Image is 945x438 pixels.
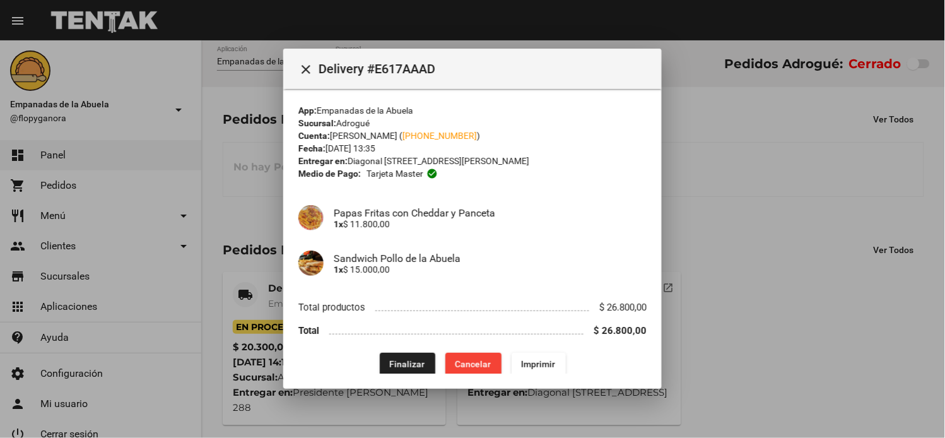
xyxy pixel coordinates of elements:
mat-icon: Cerrar [298,62,314,78]
strong: Entregar en: [298,156,348,166]
b: 1x [334,219,343,229]
p: $ 15.000,00 [334,264,647,275]
strong: App: [298,105,317,115]
span: Imprimir [522,359,556,369]
h4: Sandwich Pollo de la Abuela [334,252,647,264]
mat-icon: check_circle [426,168,438,179]
div: [PERSON_NAME] ( ) [298,129,647,142]
strong: Sucursal: [298,118,336,128]
a: [PHONE_NUMBER] [402,131,477,141]
strong: Cuenta: [298,131,330,141]
b: 1x [334,264,343,275]
p: $ 11.800,00 [334,219,647,229]
img: 42287c59-dcc4-46e2-8bc6-04ff50c97927.jpg [298,205,324,230]
div: Adrogué [298,117,647,129]
span: Cancelar [455,359,491,369]
strong: Fecha: [298,143,326,153]
li: Total productos $ 26.800,00 [298,296,647,319]
div: [DATE] 13:35 [298,142,647,155]
div: Diagonal [STREET_ADDRESS][PERSON_NAME] [298,155,647,167]
img: 01a889c7-3e5f-4ef0-9979-8f6341a4155a.jpg [298,251,324,276]
span: Delivery #E617AAAD [319,59,652,79]
h4: Papas Fritas con Cheddar y Panceta [334,207,647,219]
span: Finalizar [390,359,425,369]
strong: Medio de Pago: [298,167,361,180]
button: Cancelar [445,353,502,376]
button: Cerrar [293,56,319,81]
button: Imprimir [512,353,566,376]
div: Empanadas de la Abuela [298,104,647,117]
li: Total $ 26.800,00 [298,319,647,343]
span: Tarjeta master [367,167,423,180]
button: Finalizar [380,353,435,376]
